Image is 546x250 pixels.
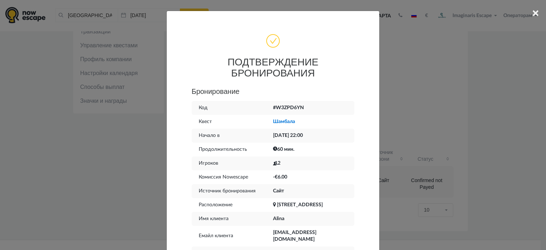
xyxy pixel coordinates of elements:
td: Емайл клиента [192,226,273,246]
td: [DATE] 22:00 [273,129,354,143]
td: 60 мин. [273,143,354,156]
td: -€6.00 [273,170,354,184]
td: Источник бронирования [192,184,273,198]
h5: Бронирование [192,87,354,95]
td: Расположение [192,198,273,212]
a: Шамбала [273,119,295,124]
td: #W3ZPD6YN [273,101,354,115]
td: Имя клиента [192,212,273,226]
a: [STREET_ADDRESS] [277,202,323,207]
td: Квест [192,115,273,129]
td: [EMAIL_ADDRESS][DOMAIN_NAME] [273,226,354,246]
td: 2 [273,156,354,170]
td: Начало в [192,129,273,143]
h3: ПОДТВЕРЖДЕНИЕ БРОНИРОВАНИЯ [192,57,354,79]
span: × [532,6,539,19]
td: Alina [273,212,354,226]
td: Продолжительность [192,143,273,156]
td: Код [192,101,273,115]
td: Комиссия Nowescape [192,170,273,184]
img: done [265,33,281,48]
td: Сайт [273,184,354,198]
td: Игроков [192,156,273,170]
button: Close [532,7,539,18]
